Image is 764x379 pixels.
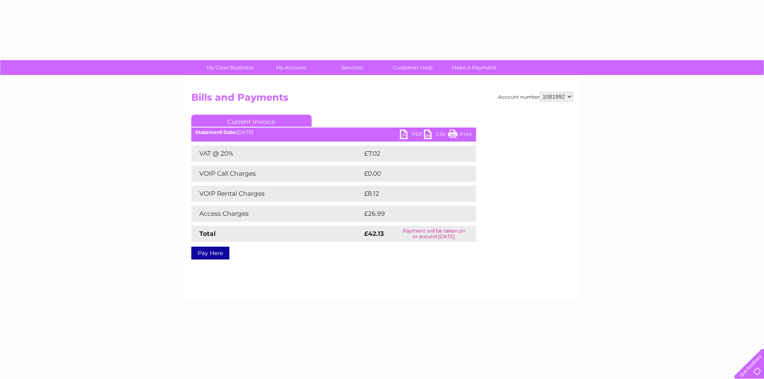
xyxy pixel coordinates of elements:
a: Current Invoice [191,115,312,127]
td: £26.99 [362,206,460,222]
td: £0.00 [362,166,458,182]
b: Statement Date: [195,129,237,135]
td: VAT @ 20% [191,146,362,162]
a: My Clear Business [197,60,263,75]
a: CSV [424,130,448,141]
a: My Account [258,60,324,75]
h2: Bills and Payments [191,92,573,107]
a: Services [319,60,385,75]
a: Print [448,130,472,141]
td: £7.02 [362,146,457,162]
td: VOIP Rental Charges [191,186,362,202]
a: Make A Payment [441,60,507,75]
a: Pay Here [191,247,229,259]
strong: £42.13 [364,230,384,237]
strong: Total [199,230,216,237]
div: [DATE] [191,130,476,135]
a: PDF [400,130,424,141]
td: VOIP Call Charges [191,166,362,182]
div: Account number [498,92,573,101]
td: Access Charges [191,206,362,222]
a: Customer Help [380,60,446,75]
td: Payment will be taken on or around [DATE] [392,226,476,242]
td: £8.12 [362,186,456,202]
